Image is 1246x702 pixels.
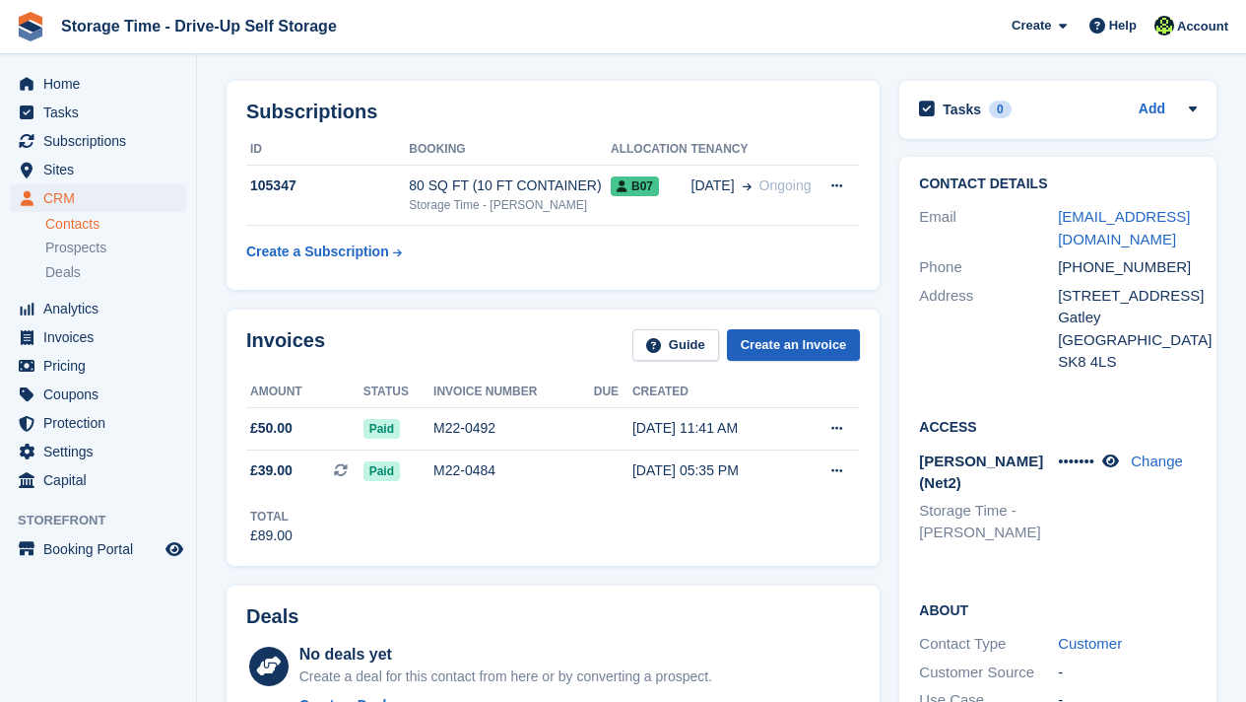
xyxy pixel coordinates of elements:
th: ID [246,134,409,166]
div: M22-0492 [433,418,594,439]
a: Customer [1058,635,1122,652]
a: Deals [45,262,186,283]
div: [STREET_ADDRESS] [1058,285,1197,308]
span: £39.00 [250,460,293,481]
span: Storefront [18,511,196,530]
span: Sites [43,156,162,183]
div: Contact Type [919,633,1058,656]
div: Phone [919,256,1058,279]
th: Tenancy [691,134,818,166]
th: Due [594,377,632,408]
a: menu [10,184,186,212]
a: Contacts [45,215,186,234]
h2: Contact Details [919,176,1197,192]
a: [EMAIL_ADDRESS][DOMAIN_NAME] [1058,208,1190,247]
th: Invoice number [433,377,594,408]
div: Address [919,285,1058,374]
span: Analytics [43,295,162,322]
a: menu [10,466,186,494]
a: menu [10,295,186,322]
a: menu [10,323,186,351]
span: Pricing [43,352,162,380]
a: menu [10,156,186,183]
h2: Access [919,416,1197,436]
div: 105347 [246,175,409,196]
div: [GEOGRAPHIC_DATA] [1058,329,1197,352]
span: Capital [43,466,162,494]
div: 80 SQ FT (10 FT CONTAINER) [409,175,611,196]
span: Create [1012,16,1051,35]
a: Create an Invoice [727,329,861,362]
h2: About [919,599,1197,619]
a: menu [10,409,186,437]
h2: Deals [246,605,298,628]
a: menu [10,99,186,126]
div: M22-0484 [433,460,594,481]
span: £50.00 [250,418,293,439]
span: Coupons [43,381,162,408]
img: Laaibah Sarwar [1154,16,1174,35]
span: Subscriptions [43,127,162,155]
span: Booking Portal [43,535,162,563]
th: Created [632,377,797,408]
span: Invoices [43,323,162,351]
a: menu [10,127,186,155]
a: Change [1131,453,1183,469]
span: Help [1109,16,1137,35]
span: [DATE] [691,175,735,196]
th: Status [363,377,433,408]
div: Email [919,206,1058,250]
h2: Invoices [246,329,325,362]
div: No deals yet [299,643,712,667]
a: Create a Subscription [246,234,402,270]
div: Create a Subscription [246,242,389,262]
div: Gatley [1058,307,1197,329]
div: [DATE] 05:35 PM [632,460,797,481]
span: Home [43,70,162,98]
span: Protection [43,409,162,437]
span: B07 [611,176,659,196]
span: Prospects [45,239,106,257]
span: Ongoing [759,177,812,193]
a: menu [10,438,186,465]
span: Settings [43,438,162,465]
div: SK8 4LS [1058,351,1197,374]
th: Booking [409,134,611,166]
li: Storage Time - [PERSON_NAME] [919,500,1058,544]
img: stora-icon-8386f47178a22dfd0bd8f6a31ec36ba5ce8667c1dd55bd0f319d3a0aa187defe.svg [16,12,45,41]
span: Paid [363,461,400,481]
a: Add [1139,99,1165,121]
div: Total [250,508,293,526]
span: Account [1177,17,1228,36]
div: [DATE] 11:41 AM [632,418,797,439]
a: Prospects [45,238,186,258]
a: menu [10,535,186,563]
div: Customer Source [919,662,1058,684]
span: Paid [363,419,400,439]
div: £89.00 [250,526,293,546]
span: ••••••• [1058,453,1094,469]
a: menu [10,381,186,408]
span: Tasks [43,99,162,126]
div: Storage Time - [PERSON_NAME] [409,196,611,214]
a: menu [10,352,186,380]
div: [PHONE_NUMBER] [1058,256,1197,279]
a: Guide [632,329,719,362]
a: Storage Time - Drive-Up Self Storage [53,10,345,42]
h2: Tasks [943,101,981,118]
div: Create a deal for this contact from here or by converting a prospect. [299,667,712,687]
a: Preview store [163,537,186,561]
th: Amount [246,377,363,408]
span: [PERSON_NAME] (Net2) [919,453,1043,492]
th: Allocation [611,134,691,166]
h2: Subscriptions [246,101,860,123]
a: menu [10,70,186,98]
span: Deals [45,263,81,282]
div: - [1058,662,1197,684]
span: CRM [43,184,162,212]
div: 0 [989,101,1012,118]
